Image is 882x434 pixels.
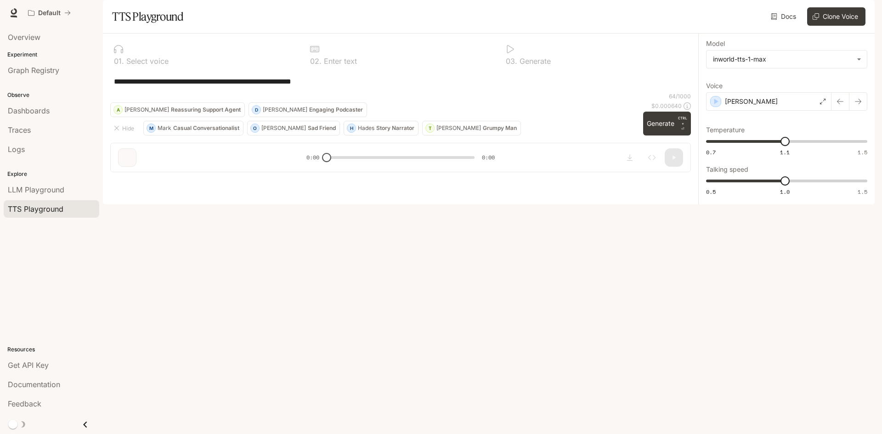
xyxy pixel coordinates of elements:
div: T [426,121,434,135]
p: Story Narrator [376,125,414,131]
p: Talking speed [706,166,748,173]
span: 1.0 [780,188,790,196]
button: A[PERSON_NAME]Reassuring Support Agent [110,102,245,117]
p: ⏎ [678,115,687,132]
span: 0.5 [706,188,716,196]
button: MMarkCasual Conversationalist [143,121,243,135]
p: Reassuring Support Agent [171,107,241,113]
p: Casual Conversationalist [173,125,239,131]
p: $ 0.000640 [651,102,682,110]
button: Clone Voice [807,7,865,26]
p: [PERSON_NAME] [725,97,778,106]
p: Enter text [322,57,357,65]
button: All workspaces [24,4,75,22]
div: O [251,121,259,135]
div: H [347,121,356,135]
button: T[PERSON_NAME]Grumpy Man [422,121,521,135]
p: [PERSON_NAME] [436,125,481,131]
span: 0.7 [706,148,716,156]
a: Docs [769,7,800,26]
p: 0 3 . [506,57,517,65]
p: Model [706,40,725,47]
button: GenerateCTRL +⏎ [643,112,691,135]
p: [PERSON_NAME] [124,107,169,113]
p: Generate [517,57,551,65]
p: CTRL + [678,115,687,126]
div: inworld-tts-1-max [713,55,852,64]
div: inworld-tts-1-max [707,51,867,68]
button: D[PERSON_NAME]Engaging Podcaster [249,102,367,117]
p: Voice [706,83,723,89]
button: Hide [110,121,140,135]
div: M [147,121,155,135]
div: A [114,102,122,117]
p: Grumpy Man [483,125,517,131]
p: Select voice [124,57,169,65]
p: Temperature [706,127,745,133]
p: 0 1 . [114,57,124,65]
button: O[PERSON_NAME]Sad Friend [247,121,340,135]
p: Sad Friend [308,125,336,131]
h1: TTS Playground [112,7,183,26]
p: [PERSON_NAME] [263,107,307,113]
span: 1.5 [858,188,867,196]
p: Engaging Podcaster [309,107,363,113]
p: 64 / 1000 [669,92,691,100]
p: Default [38,9,61,17]
span: 1.5 [858,148,867,156]
button: HHadesStory Narrator [344,121,418,135]
p: Hades [358,125,374,131]
div: D [252,102,260,117]
span: 1.1 [780,148,790,156]
p: 0 2 . [310,57,322,65]
p: [PERSON_NAME] [261,125,306,131]
p: Mark [158,125,171,131]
